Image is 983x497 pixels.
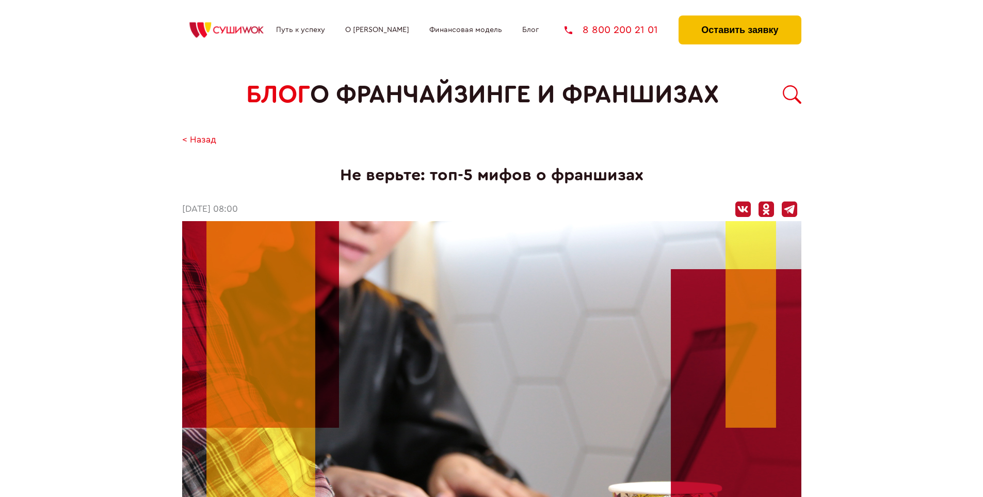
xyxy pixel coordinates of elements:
span: о франчайзинге и франшизах [310,81,719,109]
button: Оставить заявку [679,15,801,44]
span: БЛОГ [246,81,310,109]
a: Путь к успеху [276,26,325,34]
a: < Назад [182,135,216,146]
a: 8 800 200 21 01 [565,25,658,35]
a: О [PERSON_NAME] [345,26,409,34]
h1: Не верьте: топ-5 мифов о франшизах [182,166,801,185]
a: Финансовая модель [429,26,502,34]
time: [DATE] 08:00 [182,204,238,215]
a: Блог [522,26,539,34]
span: 8 800 200 21 01 [583,25,658,35]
